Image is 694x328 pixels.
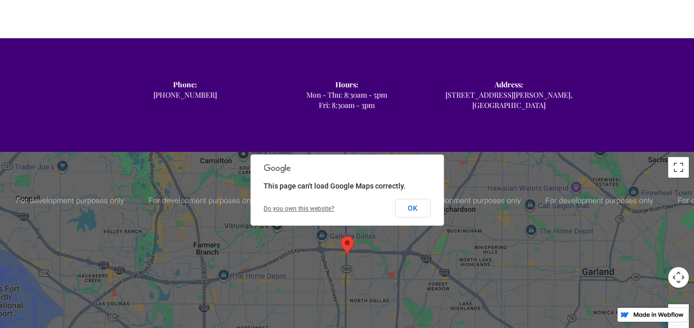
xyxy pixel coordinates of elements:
button: Toggle fullscreen view [668,157,689,178]
div: Mon - Thu: 8:30am - 5pm Fri: 8:30am - 3pm [266,80,428,111]
div: [STREET_ADDRESS][PERSON_NAME], [GEOGRAPHIC_DATA] [428,80,590,111]
button: Zoom in [668,304,689,325]
div: Map pin [341,236,354,255]
strong: Address: ‍ [495,80,523,89]
a: Do you own this website? [264,205,334,212]
strong: Phone: ‍ [173,80,197,89]
span: This page can't load Google Maps correctly. [264,182,406,190]
div: [PHONE_NUMBER] [104,80,266,100]
img: Made in Webflow [633,312,684,317]
button: Map camera controls [668,267,689,288]
strong: Hours: ‍ [335,80,358,89]
button: OK [395,199,430,217]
